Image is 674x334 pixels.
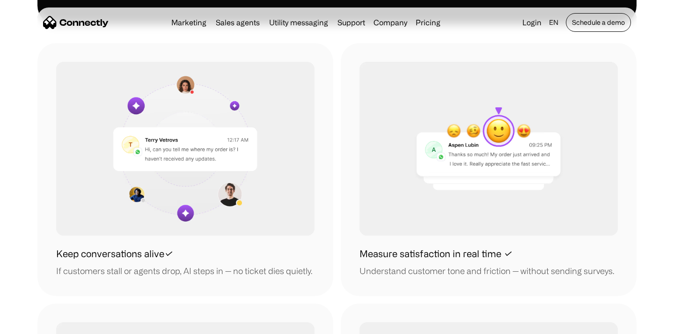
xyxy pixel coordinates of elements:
div: Company [374,16,407,29]
a: Login [519,16,545,29]
div: Company [371,16,410,29]
a: Sales agents [212,19,264,26]
h1: Measure satisfaction in real time ✓ [359,247,513,261]
a: Marketing [168,19,210,26]
div: en [549,16,558,29]
div: Understand customer tone and friction — without sending surveys. [359,265,614,277]
div: en [545,16,564,29]
aside: Language selected: English [9,317,56,331]
a: Support [334,19,369,26]
a: home [43,15,109,30]
a: Schedule a demo [566,13,631,32]
ul: Language list [19,318,56,331]
a: Pricing [412,19,444,26]
div: If customers stall or agents drop, AI steps in — no ticket dies quietly. [56,265,312,277]
h1: Keep conversations alive✓ [56,247,173,261]
a: Utility messaging [265,19,332,26]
